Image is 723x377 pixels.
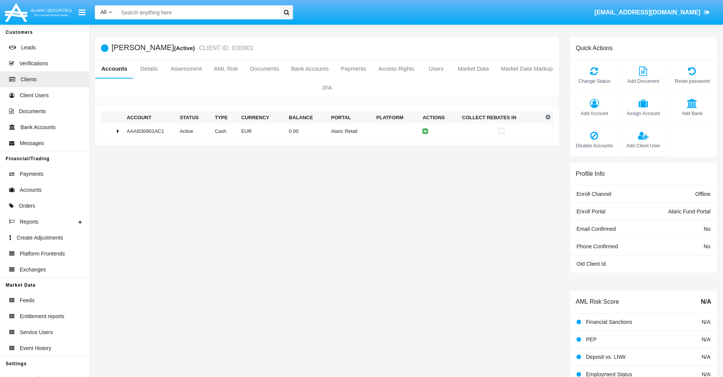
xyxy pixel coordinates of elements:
a: [EMAIL_ADDRESS][DOMAIN_NAME] [591,2,714,23]
span: Client Users [20,91,49,99]
span: Disable Accounts [574,142,615,149]
th: Portal [328,112,373,123]
span: Entitlement reports [20,312,65,320]
input: Search [118,5,277,19]
span: Platform Frontends [20,250,65,258]
td: Cash [212,123,238,139]
span: Add Bank [672,110,713,117]
span: Old Client Id [577,261,606,267]
th: Actions [419,112,459,123]
span: Add Account [574,110,615,117]
span: All [101,9,107,15]
span: Change Status [574,77,615,85]
a: Market Data [452,60,495,78]
th: Currency [238,112,286,123]
a: Documents [244,60,285,78]
span: Payments [20,170,43,178]
a: Assessment [165,60,208,78]
a: All [95,8,118,16]
a: Users [421,60,452,78]
img: Logo image [4,1,73,24]
a: Details [133,60,164,78]
h5: [PERSON_NAME] [112,44,254,52]
th: Account [124,112,177,123]
span: Deposit vs. LNW [586,354,625,360]
h6: Profile Info [576,170,605,177]
span: Create Adjustments [17,234,63,242]
span: Bank Accounts [20,123,56,131]
span: [EMAIL_ADDRESS][DOMAIN_NAME] [594,9,700,16]
span: Email Confirmed [577,226,616,232]
th: Collect Rebates In [459,112,543,123]
a: Access Rights [372,60,421,78]
a: Payments [335,60,372,78]
span: No [704,243,710,249]
td: 0.00 [286,123,328,139]
td: Alaric Retail [328,123,373,139]
span: Documents [19,107,46,115]
td: Active [177,123,212,139]
span: Phone Confirmed [577,243,618,249]
a: Market Data Markup [495,60,559,78]
span: N/A [701,297,711,306]
span: No [704,226,710,232]
span: Assign Account [623,110,664,117]
span: Clients [20,76,37,84]
span: Verifications [19,60,48,68]
span: Reset password [672,77,713,85]
span: Accounts [20,186,42,194]
a: Bank Accounts [285,60,335,78]
span: N/A [702,319,710,325]
span: PEP [586,336,597,342]
span: Enroll Channel [577,191,611,197]
span: Offline [695,191,710,197]
span: Orders [19,202,35,210]
span: Messages [20,139,44,147]
span: N/A [702,336,710,342]
th: Balance [286,112,328,123]
span: N/A [702,354,710,360]
th: Platform [373,112,420,123]
a: 2FA [95,79,559,97]
span: Leads [21,44,36,52]
div: (Active) [174,44,197,52]
span: Reports [20,218,38,226]
span: Feeds [20,297,35,304]
td: EUR [238,123,286,139]
h6: Quick Actions [576,44,613,52]
h6: AML Risk Score [576,298,619,305]
span: Add Client User [623,142,664,149]
span: Service Users [20,328,53,336]
small: CLIENT ID: I030901 [197,45,254,51]
span: Add Document [623,77,664,85]
span: Enroll Portal [577,208,605,215]
a: Accounts [95,60,133,78]
th: Type [212,112,238,123]
span: Exchanges [20,266,46,274]
a: AML Risk [208,60,244,78]
span: Financial Sanctions [586,319,632,325]
td: AAAI030901AC1 [124,123,177,139]
span: Event History [20,344,51,352]
span: Alaric Fund Portal [668,208,710,215]
th: Status [177,112,212,123]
